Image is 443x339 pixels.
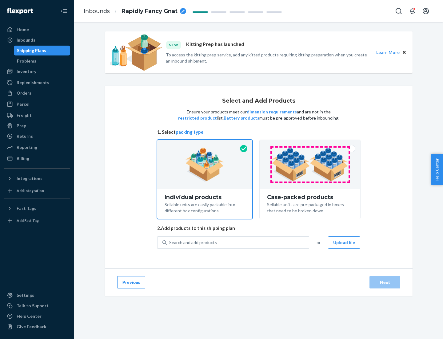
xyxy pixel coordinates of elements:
div: Billing [17,155,29,161]
div: Orders [17,90,31,96]
a: Inventory [4,67,70,76]
button: Integrations [4,174,70,183]
button: Learn More [376,49,400,56]
div: Give Feedback [17,324,46,330]
div: Parcel [17,101,30,107]
button: packing type [176,129,204,135]
button: Close Navigation [58,5,70,17]
div: Search and add products [169,239,217,246]
div: Help Center [17,313,42,319]
div: Sellable units are pre-packaged in boxes that need to be broken down. [267,200,353,214]
h1: Select and Add Products [222,98,295,104]
div: Case-packed products [267,194,353,200]
a: Freight [4,110,70,120]
div: Next [375,279,395,285]
button: Previous [117,276,145,288]
div: Talk to Support [17,303,49,309]
p: Ensure your products meet our and are not in the list. must be pre-approved before inbounding. [178,109,340,121]
a: Inbounds [4,35,70,45]
button: Next [369,276,400,288]
a: Returns [4,131,70,141]
a: Shipping Plans [14,46,70,55]
div: Settings [17,292,34,298]
span: 1. Select [157,129,360,135]
a: Replenishments [4,78,70,88]
a: Reporting [4,142,70,152]
div: Reporting [17,144,37,150]
img: Flexport logo [7,8,33,14]
div: Freight [17,112,32,118]
div: NEW [166,41,181,49]
img: individual-pack.facf35554cb0f1810c75b2bd6df2d64e.png [186,148,224,182]
div: Add Fast Tag [17,218,39,223]
a: Orders [4,88,70,98]
button: Help Center [431,154,443,185]
button: Open Search Box [393,5,405,17]
div: Shipping Plans [17,47,46,54]
div: Inbounds [17,37,35,43]
div: Replenishments [17,80,49,86]
p: Kitting Prep has launched [186,41,244,49]
ol: breadcrumbs [79,2,191,20]
span: or [317,239,321,246]
a: Problems [14,56,70,66]
div: Problems [17,58,36,64]
a: Home [4,25,70,35]
button: restricted product [178,115,217,121]
img: case-pack.59cecea509d18c883b923b81aeac6d0b.png [272,148,348,182]
a: Help Center [4,311,70,321]
button: Battery products [224,115,259,121]
a: Inbounds [84,8,110,14]
div: Integrations [17,175,42,182]
div: Add Integration [17,188,44,193]
div: Individual products [165,194,245,200]
div: Prep [17,123,26,129]
a: Settings [4,290,70,300]
div: Home [17,27,29,33]
a: Talk to Support [4,301,70,311]
a: Billing [4,153,70,163]
button: Open notifications [406,5,418,17]
a: Prep [4,121,70,131]
span: 2. Add products to this shipping plan [157,225,360,231]
a: Add Integration [4,186,70,196]
button: Give Feedback [4,322,70,332]
p: To access the kitting prep service, add any kitted products requiring kitting preparation when yo... [166,52,371,64]
span: Rapidly Fancy Gnat [122,7,178,15]
button: Fast Tags [4,203,70,213]
button: Open account menu [420,5,432,17]
div: Inventory [17,68,36,75]
a: Parcel [4,99,70,109]
div: Sellable units are easily packable into different box configurations. [165,200,245,214]
a: Add Fast Tag [4,216,70,226]
div: Fast Tags [17,205,36,211]
button: Close [401,49,408,56]
button: Upload file [328,236,360,249]
button: dimension requirements [247,109,297,115]
div: Returns [17,133,33,139]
